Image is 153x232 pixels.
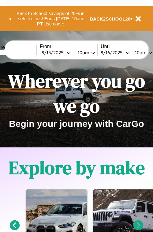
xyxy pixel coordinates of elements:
div: 8 / 16 / 2025 [101,50,125,55]
button: 10am [73,49,97,56]
h1: Explore by make [9,155,145,180]
label: From [40,44,97,49]
div: 10am [132,50,148,55]
button: 8/15/2025 [40,49,73,56]
b: BACK2SCHOOL20 [90,16,131,21]
div: 10am [75,50,91,55]
div: 8 / 15 / 2025 [42,50,66,55]
button: Back to School savings of 20% in select cities! Ends [DATE] 10am PT.Use code: [11,9,90,28]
